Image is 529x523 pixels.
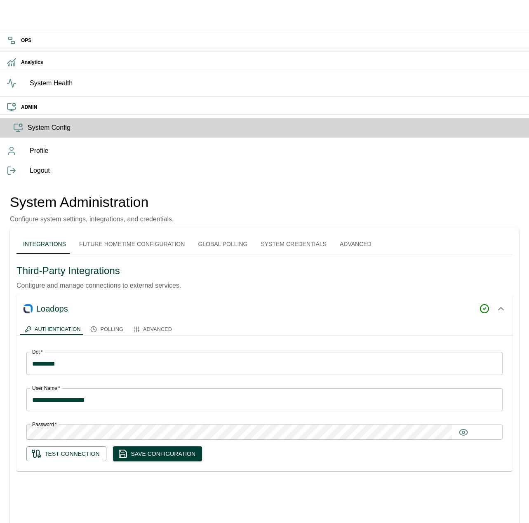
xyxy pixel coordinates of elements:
[32,385,60,392] label: User Name
[10,194,174,211] h4: System Administration
[16,324,513,471] div: loadops iconLoadops
[30,146,522,156] span: Profile
[85,324,128,335] button: Polling
[16,234,513,254] div: system administration tabs
[21,103,522,111] h6: ADMIN
[21,37,522,45] h6: OPS
[20,324,85,335] button: Authentication
[23,304,33,314] img: loadops icon
[32,348,43,355] label: Dot
[191,234,254,254] button: Global Polling
[128,324,177,335] button: Advanced
[113,446,202,462] button: Save Configuration
[36,302,480,315] div: Loadops
[20,324,509,335] div: integration settings tabs
[16,281,513,291] p: Configure and manage connections to external services.
[28,123,522,133] span: System Config
[32,421,57,428] label: Password
[26,446,106,462] button: Test Connection
[21,59,522,66] h6: Analytics
[30,166,522,176] span: Logout
[10,214,174,224] p: Configure system settings, integrations, and credentials.
[30,78,522,88] span: System Health
[16,234,73,254] button: Integrations
[16,264,513,277] h5: Third-Party Integrations
[333,234,378,254] button: Advanced
[254,234,333,254] button: System Credentials
[16,294,513,324] button: loadops iconLoadops
[455,424,472,441] button: toggle password visibility
[73,234,191,254] button: Future Hometime Configuration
